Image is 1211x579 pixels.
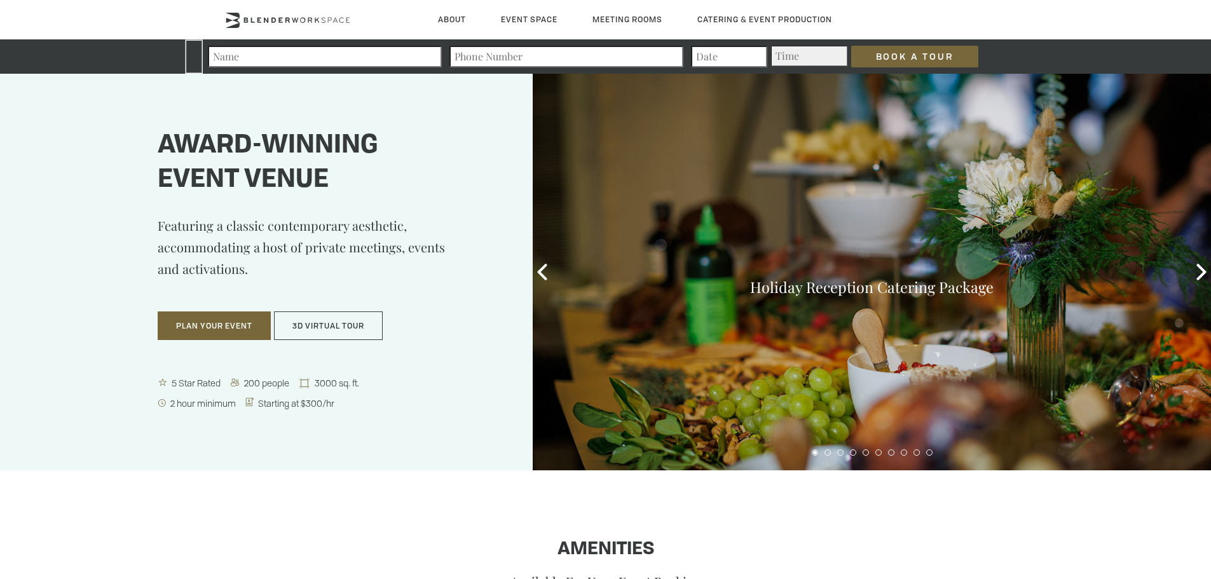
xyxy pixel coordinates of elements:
button: 3D Virtual Tour [274,311,383,341]
span: 5 Star Rated [169,377,224,389]
button: Plan Your Event [158,311,271,341]
span: 200 people [242,377,293,389]
input: Date [691,46,767,67]
input: Book a Tour [851,46,978,67]
span: Starting at $300/hr [256,397,338,409]
a: Holiday Reception Catering Package [750,277,994,297]
p: Featuring a classic contemporary aesthetic, accommodating a host of private meetings, events and ... [158,215,470,299]
input: Name [208,46,442,67]
span: 2 hour minimum [168,397,240,409]
h1: Amenities [224,540,987,560]
span: 3000 sq. ft. [312,377,363,389]
input: Phone Number [449,46,683,67]
h1: Award-winning event venue [158,129,470,198]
